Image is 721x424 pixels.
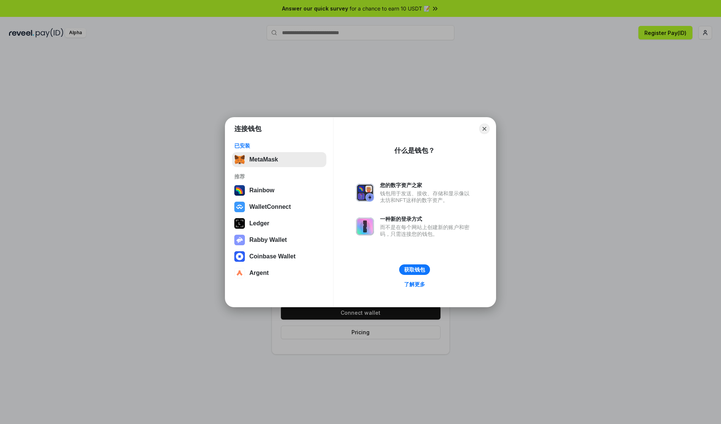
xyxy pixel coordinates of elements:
[232,232,326,247] button: Rabby Wallet
[234,251,245,262] img: svg+xml,%3Csvg%20width%3D%2228%22%20height%3D%2228%22%20viewBox%3D%220%200%2028%2028%22%20fill%3D...
[249,237,287,243] div: Rabby Wallet
[380,190,473,204] div: 钱包用于发送、接收、存储和显示像以太坊和NFT这样的数字资产。
[399,264,430,275] button: 获取钱包
[249,204,291,210] div: WalletConnect
[234,142,324,149] div: 已安装
[356,217,374,235] img: svg+xml,%3Csvg%20xmlns%3D%22http%3A%2F%2Fwww.w3.org%2F2000%2Fsvg%22%20fill%3D%22none%22%20viewBox...
[394,146,435,155] div: 什么是钱包？
[404,281,425,288] div: 了解更多
[234,124,261,133] h1: 连接钱包
[234,154,245,165] img: svg+xml,%3Csvg%20fill%3D%22none%22%20height%3D%2233%22%20viewBox%3D%220%200%2035%2033%22%20width%...
[234,202,245,212] img: svg+xml,%3Csvg%20width%3D%2228%22%20height%3D%2228%22%20viewBox%3D%220%200%2028%2028%22%20fill%3D...
[232,249,326,264] button: Coinbase Wallet
[234,173,324,180] div: 推荐
[380,216,473,222] div: 一种新的登录方式
[400,279,430,289] a: 了解更多
[232,216,326,231] button: Ledger
[232,266,326,281] button: Argent
[234,218,245,229] img: svg+xml,%3Csvg%20xmlns%3D%22http%3A%2F%2Fwww.w3.org%2F2000%2Fsvg%22%20width%3D%2228%22%20height%3...
[249,187,275,194] div: Rainbow
[380,224,473,237] div: 而不是在每个网站上创建新的账户和密码，只需连接您的钱包。
[249,156,278,163] div: MetaMask
[249,253,296,260] div: Coinbase Wallet
[234,268,245,278] img: svg+xml,%3Csvg%20width%3D%2228%22%20height%3D%2228%22%20viewBox%3D%220%200%2028%2028%22%20fill%3D...
[479,124,490,134] button: Close
[249,270,269,276] div: Argent
[232,199,326,214] button: WalletConnect
[404,266,425,273] div: 获取钱包
[234,185,245,196] img: svg+xml,%3Csvg%20width%3D%22120%22%20height%3D%22120%22%20viewBox%3D%220%200%20120%20120%22%20fil...
[249,220,269,227] div: Ledger
[232,183,326,198] button: Rainbow
[380,182,473,189] div: 您的数字资产之家
[356,184,374,202] img: svg+xml,%3Csvg%20xmlns%3D%22http%3A%2F%2Fwww.w3.org%2F2000%2Fsvg%22%20fill%3D%22none%22%20viewBox...
[234,235,245,245] img: svg+xml,%3Csvg%20xmlns%3D%22http%3A%2F%2Fwww.w3.org%2F2000%2Fsvg%22%20fill%3D%22none%22%20viewBox...
[232,152,326,167] button: MetaMask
